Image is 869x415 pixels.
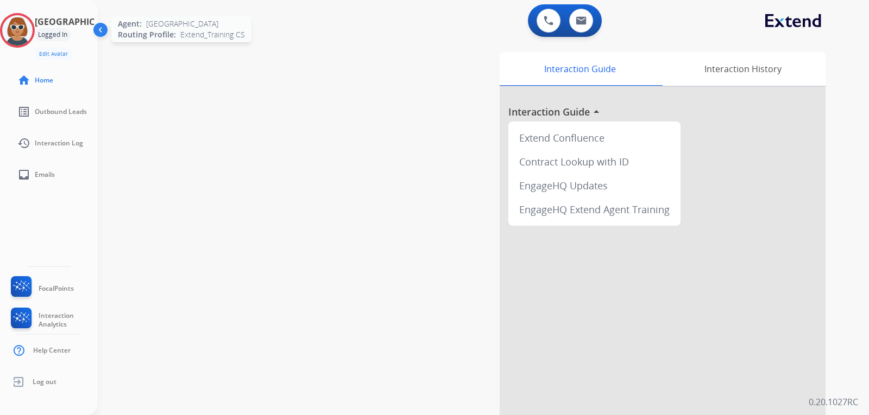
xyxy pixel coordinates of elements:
[17,105,30,118] mat-icon: list_alt
[33,346,71,355] span: Help Center
[17,74,30,87] mat-icon: home
[17,168,30,181] mat-icon: inbox
[809,395,858,408] p: 0.20.1027RC
[513,150,676,174] div: Contract Lookup with ID
[39,311,98,329] span: Interaction Analytics
[180,29,245,40] span: Extend_Training CS
[9,276,74,301] a: FocalPoints
[35,28,71,41] div: Logged In
[660,52,826,86] div: Interaction History
[39,284,74,293] span: FocalPoints
[2,15,33,46] img: avatar
[118,29,176,40] span: Routing Profile:
[513,197,676,221] div: EngageHQ Extend Agent Training
[513,126,676,150] div: Extend Confluence
[35,48,72,60] button: Edit Avatar
[35,76,53,85] span: Home
[500,52,660,86] div: Interaction Guide
[35,139,83,148] span: Interaction Log
[146,18,218,29] span: [GEOGRAPHIC_DATA]
[35,170,55,179] span: Emails
[9,308,98,333] a: Interaction Analytics
[35,107,87,116] span: Outbound Leads
[35,15,124,28] h3: [GEOGRAPHIC_DATA]
[118,18,142,29] span: Agent:
[513,174,676,197] div: EngageHQ Updates
[17,137,30,150] mat-icon: history
[33,378,56,386] span: Log out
